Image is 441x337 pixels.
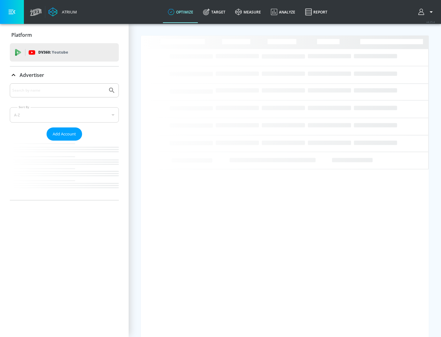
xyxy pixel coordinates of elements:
p: Advertiser [20,72,44,78]
span: Add Account [53,131,76,138]
p: DV360: [38,49,68,56]
input: Search by name [12,86,105,94]
span: v 4.25.4 [426,20,435,24]
p: Platform [11,32,32,38]
p: Youtube [52,49,68,55]
div: Platform [10,26,119,44]
a: measure [230,1,266,23]
label: Sort By [17,105,31,109]
div: Advertiser [10,83,119,200]
a: Report [300,1,332,23]
div: A-Z [10,107,119,123]
a: Atrium [48,7,77,17]
a: optimize [163,1,198,23]
nav: list of Advertiser [10,141,119,200]
div: Advertiser [10,66,119,84]
div: Atrium [59,9,77,15]
a: Analyze [266,1,300,23]
a: Target [198,1,230,23]
button: Add Account [47,127,82,141]
div: DV360: Youtube [10,43,119,62]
